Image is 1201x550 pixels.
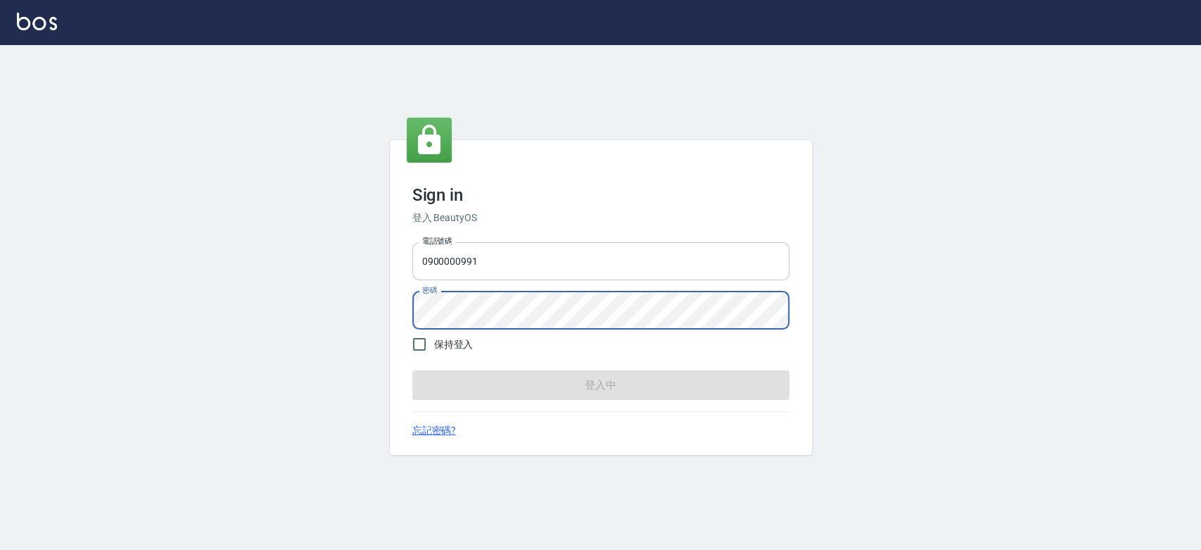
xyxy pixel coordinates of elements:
h6: 登入 BeautyOS [412,211,789,225]
label: 電話號碼 [422,236,452,246]
h3: Sign in [412,185,789,205]
span: 保持登入 [434,337,474,352]
img: Logo [17,13,57,30]
a: 忘記密碼? [412,423,457,438]
label: 密碼 [422,285,437,296]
